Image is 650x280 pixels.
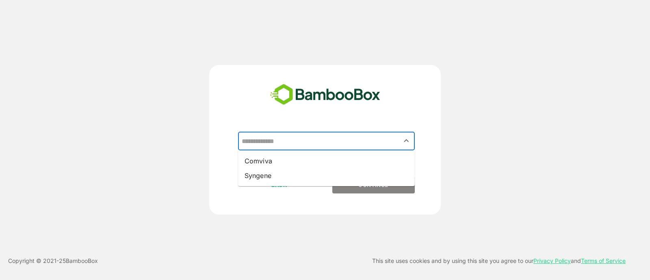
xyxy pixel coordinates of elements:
a: Terms of Service [581,257,626,264]
li: Comviva [238,154,415,168]
p: This site uses cookies and by using this site you agree to our and [372,256,626,266]
img: bamboobox [266,81,385,108]
a: Privacy Policy [533,257,571,264]
li: Syngene [238,168,415,183]
button: Close [401,135,412,146]
p: Copyright © 2021- 25 BambooBox [8,256,98,266]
